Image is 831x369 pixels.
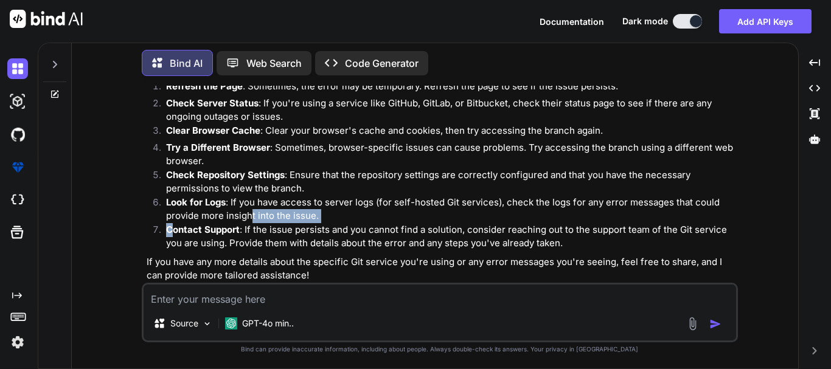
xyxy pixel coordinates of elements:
strong: Look for Logs [166,196,226,208]
strong: Check Server Status [166,97,259,109]
p: GPT-4o min.. [242,317,294,329]
strong: Try a Different Browser [166,142,270,153]
p: Code Generator [345,56,419,71]
p: If you have any more details about the specific Git service you're using or any error messages yo... [147,255,735,283]
p: : Sometimes, the error may be temporary. Refresh the page to see if the issue persists. [166,80,735,94]
img: Pick Models [202,319,212,329]
p: : Sometimes, browser-specific issues can cause problems. Try accessing the branch using a differe... [166,141,735,168]
strong: Contact Support [166,224,240,235]
p: : If you have access to server logs (for self-hosted Git services), check the logs for any error ... [166,196,735,223]
button: Add API Keys [719,9,812,33]
p: : If you're using a service like GitHub, GitLab, or Bitbucket, check their status page to see if ... [166,97,735,124]
img: darkAi-studio [7,91,28,112]
img: githubDark [7,124,28,145]
strong: Clear Browser Cache [166,125,260,136]
img: cloudideIcon [7,190,28,210]
img: GPT-4o mini [225,317,237,329]
img: attachment [686,317,700,331]
p: Web Search [246,56,302,71]
strong: Refresh the Page [166,80,243,92]
p: : If the issue persists and you cannot find a solution, consider reaching out to the support team... [166,223,735,250]
span: Documentation [540,16,604,27]
button: Documentation [540,15,604,28]
img: settings [7,332,28,353]
img: icon [709,318,721,330]
p: Source [170,317,198,329]
p: Bind AI [170,56,203,71]
img: premium [7,157,28,178]
span: Dark mode [622,15,668,27]
p: Bind can provide inaccurate information, including about people. Always double-check its answers.... [142,345,738,354]
img: Bind AI [10,10,83,28]
img: darkChat [7,58,28,79]
p: : Clear your browser's cache and cookies, then try accessing the branch again. [166,124,735,138]
strong: Check Repository Settings [166,169,285,181]
p: : Ensure that the repository settings are correctly configured and that you have the necessary pe... [166,168,735,196]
